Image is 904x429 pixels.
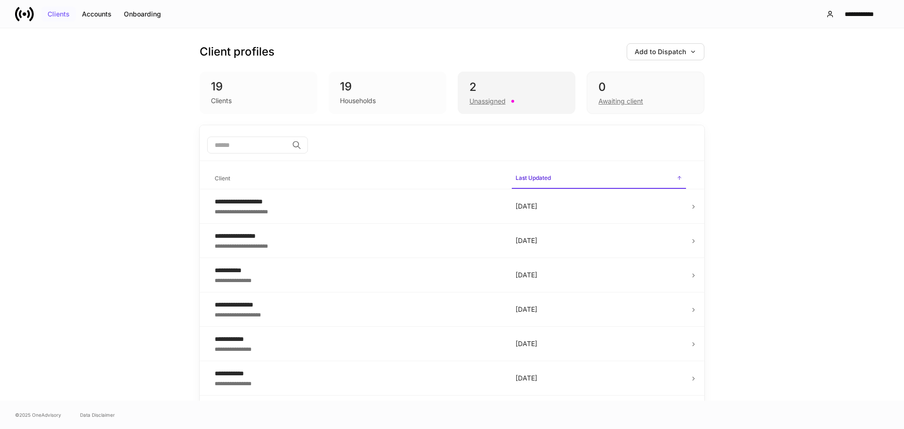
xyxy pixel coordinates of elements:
[598,97,643,106] div: Awaiting client
[80,411,115,419] a: Data Disclaimer
[516,305,682,314] p: [DATE]
[627,43,704,60] button: Add to Dispatch
[48,11,70,17] div: Clients
[200,44,274,59] h3: Client profiles
[15,411,61,419] span: © 2025 OneAdvisory
[516,339,682,348] p: [DATE]
[41,7,76,22] button: Clients
[516,373,682,383] p: [DATE]
[516,173,551,182] h6: Last Updated
[598,80,693,95] div: 0
[469,97,506,106] div: Unassigned
[211,169,504,188] span: Client
[211,79,306,94] div: 19
[82,11,112,17] div: Accounts
[458,72,575,114] div: 2Unassigned
[215,174,230,183] h6: Client
[587,72,704,114] div: 0Awaiting client
[340,79,435,94] div: 19
[512,169,686,189] span: Last Updated
[124,11,161,17] div: Onboarding
[118,7,167,22] button: Onboarding
[469,80,564,95] div: 2
[211,96,232,105] div: Clients
[340,96,376,105] div: Households
[516,270,682,280] p: [DATE]
[635,49,696,55] div: Add to Dispatch
[516,202,682,211] p: [DATE]
[76,7,118,22] button: Accounts
[516,236,682,245] p: [DATE]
